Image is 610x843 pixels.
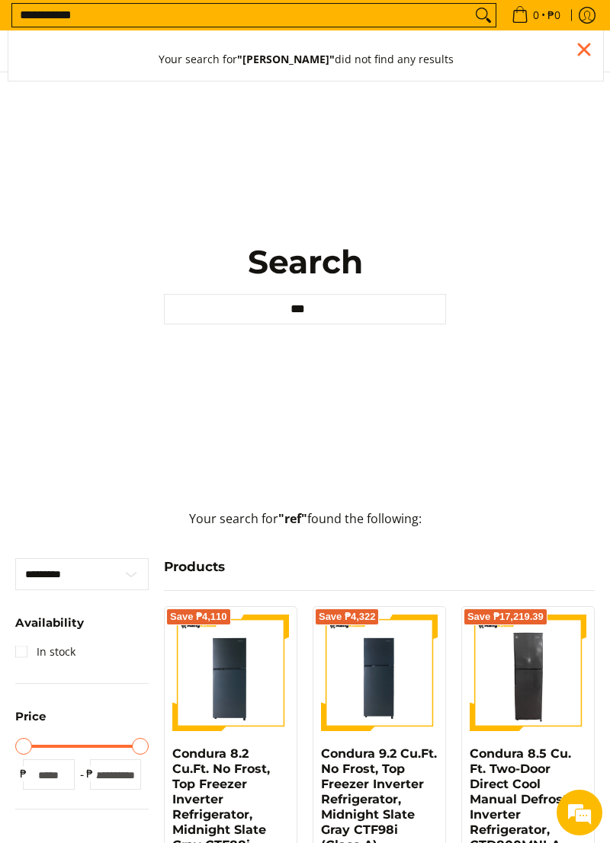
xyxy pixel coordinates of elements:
span: 0 [531,10,541,21]
button: Search [471,4,496,27]
span: ₱0 [545,10,563,21]
span: We're online! [88,192,210,346]
span: Save ₱4,110 [170,612,227,621]
p: Your search for found the following: [15,509,595,544]
button: Your search for"[PERSON_NAME]"did not find any results [143,38,469,81]
strong: "[PERSON_NAME]" [237,52,335,66]
div: Close pop up [573,38,596,61]
a: In stock [15,640,75,664]
img: Condura 9.2 Cu.Ft. No Frost, Top Freezer Inverter Refrigerator, Midnight Slate Gray CTF98i (Class A) [321,615,438,731]
summary: Open [15,710,47,733]
h1: Search [164,242,446,283]
div: Minimize live chat window [250,8,287,44]
img: Condura 8.5 Cu. Ft. Two-Door Direct Cool Manual Defrost Inverter Refrigerator, CTD800MNI-A (Class C) [470,615,586,731]
div: Chat with us now [79,85,256,105]
span: Availability [15,617,84,628]
img: Condura 8.2 Cu.Ft. No Frost, Top Freezer Inverter Refrigerator, Midnight Slate Gray CTF88i (Class A) [172,615,289,731]
span: Save ₱4,322 [319,612,376,621]
span: Save ₱17,219.39 [467,612,544,621]
summary: Open [15,617,84,640]
span: • [507,7,565,24]
span: ₱ [82,766,98,781]
span: Price [15,710,47,722]
strong: "ref" [278,510,307,527]
h4: Products [164,558,595,574]
span: ₱ [15,766,30,781]
textarea: Type your message and hit 'Enter' [8,416,291,469]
